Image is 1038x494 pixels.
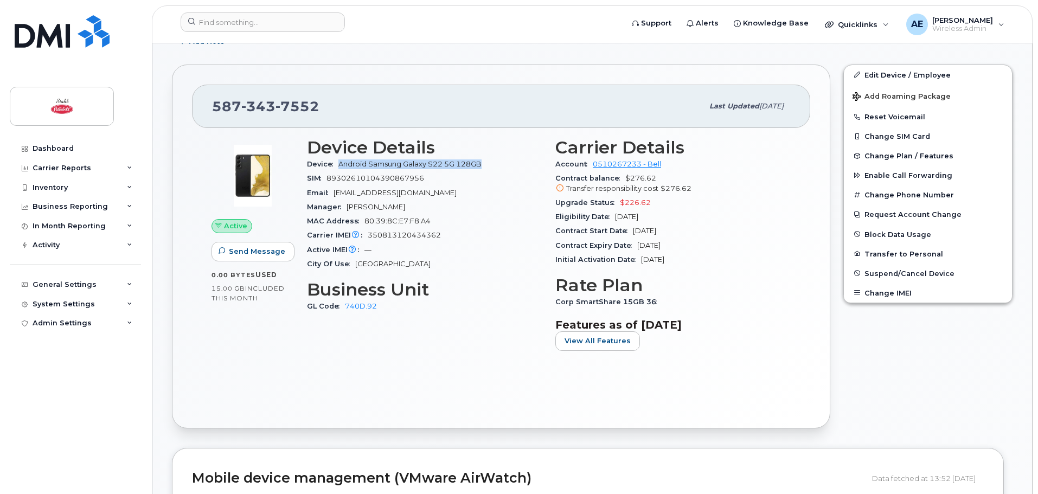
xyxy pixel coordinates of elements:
span: Active [224,221,247,231]
span: used [255,271,277,279]
span: Manager [307,203,347,211]
span: Email [307,189,334,197]
span: included this month [212,284,285,302]
span: $276.62 [661,184,691,193]
a: Support [624,12,679,34]
span: AE [911,18,923,31]
span: [GEOGRAPHIC_DATA] [355,260,431,268]
span: Alerts [696,18,719,29]
span: 587 [212,98,319,114]
span: Change Plan / Features [864,152,953,160]
span: Contract Start Date [555,227,633,235]
a: 740D.92 [345,302,377,310]
button: Block Data Usage [844,224,1012,244]
span: [PERSON_NAME] [932,16,993,24]
button: Add Roaming Package [844,85,1012,107]
span: Eligibility Date [555,213,615,221]
span: [EMAIL_ADDRESS][DOMAIN_NAME] [334,189,457,197]
span: Quicklinks [838,20,877,29]
span: View All Features [565,336,631,346]
button: Change IMEI [844,283,1012,303]
span: Contract balance [555,174,625,182]
span: Active IMEI [307,246,364,254]
h3: Carrier Details [555,138,791,157]
div: Data fetched at 13:52 [DATE] [872,468,984,489]
button: Request Account Change [844,204,1012,224]
span: [DATE] [633,227,656,235]
button: Change Phone Number [844,185,1012,204]
button: Change SIM Card [844,126,1012,146]
img: image20231002-3703462-1qw5fnl.jpeg [220,143,285,208]
input: Find something... [181,12,345,32]
button: Suspend/Cancel Device [844,264,1012,283]
span: Suspend/Cancel Device [864,269,954,277]
span: [DATE] [637,241,661,249]
span: 0.00 Bytes [212,271,255,279]
span: 7552 [275,98,319,114]
h3: Device Details [307,138,542,157]
span: 15.00 GB [212,285,245,292]
h2: Mobile device management (VMware AirWatch) [192,471,864,486]
span: [DATE] [615,213,638,221]
a: Edit Device / Employee [844,65,1012,85]
h3: Features as of [DATE] [555,318,791,331]
span: $226.62 [620,198,651,207]
span: [DATE] [641,255,664,264]
span: City Of Use [307,260,355,268]
span: Last updated [709,102,759,110]
span: Support [641,18,671,29]
span: Initial Activation Date [555,255,641,264]
span: Carrier IMEI [307,231,368,239]
span: Device [307,160,338,168]
button: View All Features [555,331,640,351]
a: Alerts [679,12,726,34]
h3: Business Unit [307,280,542,299]
span: Knowledge Base [743,18,809,29]
span: — [364,246,371,254]
span: Wireless Admin [932,24,993,33]
button: Send Message [212,242,294,261]
div: Quicklinks [817,14,896,35]
span: Upgrade Status [555,198,620,207]
h3: Rate Plan [555,275,791,295]
span: Contract Expiry Date [555,241,637,249]
span: 89302610104390867956 [326,174,424,182]
span: 350813120434362 [368,231,441,239]
a: 0510267233 - Bell [593,160,661,168]
span: Corp SmartShare 15GB 36 [555,298,662,306]
span: [DATE] [759,102,784,110]
span: $276.62 [555,174,791,194]
span: 80:39:8C:E7:F8:A4 [364,217,431,225]
span: [PERSON_NAME] [347,203,405,211]
span: Send Message [229,246,285,256]
button: Enable Call Forwarding [844,165,1012,185]
span: Add Roaming Package [853,92,951,102]
span: Transfer responsibility cost [566,184,658,193]
span: Android Samsung Galaxy S22 5G 128GB [338,160,482,168]
a: Knowledge Base [726,12,816,34]
span: SIM [307,174,326,182]
span: Account [555,160,593,168]
button: Reset Voicemail [844,107,1012,126]
button: Transfer to Personal [844,244,1012,264]
button: Change Plan / Features [844,146,1012,165]
span: MAC Address [307,217,364,225]
span: 343 [241,98,275,114]
span: Enable Call Forwarding [864,171,952,179]
div: Alex Estrada [899,14,1012,35]
span: GL Code [307,302,345,310]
